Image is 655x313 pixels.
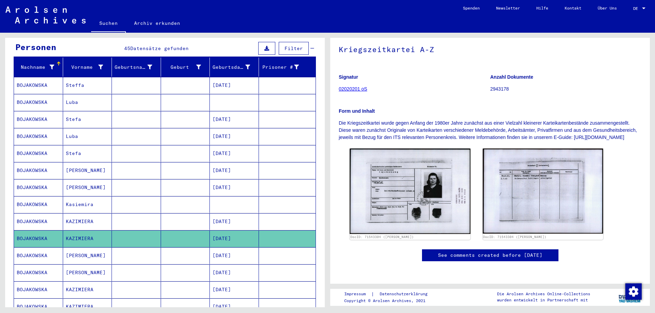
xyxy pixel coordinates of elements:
[344,291,436,298] div: |
[91,15,126,33] a: Suchen
[112,58,161,77] mat-header-cell: Geburtsname
[210,179,259,196] mat-cell: [DATE]
[14,145,63,162] mat-cell: BOJAKOWSKA
[14,111,63,128] mat-cell: BOJAKOWSKA
[210,128,259,145] mat-cell: [DATE]
[14,94,63,111] mat-cell: BOJAKOWSKA
[17,64,54,71] div: Nachname
[490,85,641,93] p: 2943178
[633,6,641,11] span: DE
[63,162,112,179] mat-cell: [PERSON_NAME]
[344,298,436,304] p: Copyright © Arolsen Archives, 2021
[115,64,152,71] div: Geburtsname
[210,264,259,281] mat-cell: [DATE]
[63,247,112,264] mat-cell: [PERSON_NAME]
[66,62,112,73] div: Vorname
[17,62,63,73] div: Nachname
[164,62,210,73] div: Geburt‏
[14,281,63,298] mat-cell: BOJAKOWSKA
[5,6,86,24] img: Arolsen_neg.svg
[279,42,309,55] button: Filter
[438,252,542,259] a: See comments created before [DATE]
[617,288,643,306] img: yv_logo.png
[213,62,259,73] div: Geburtsdatum
[14,213,63,230] mat-cell: BOJAKOWSKA
[339,108,375,114] b: Form und Inhalt
[63,58,112,77] mat-header-cell: Vorname
[210,111,259,128] mat-cell: [DATE]
[14,128,63,145] mat-cell: BOJAKOWSKA
[15,41,56,53] div: Personen
[14,247,63,264] mat-cell: BOJAKOWSKA
[124,45,130,51] span: 45
[14,58,63,77] mat-header-cell: Nachname
[344,291,371,298] a: Impressum
[14,162,63,179] mat-cell: BOJAKOWSKA
[63,196,112,213] mat-cell: Kasiemira
[339,120,641,141] p: Die Kriegszeitkartei wurde gegen Anfang der 1980er Jahre zunächst aus einer Vielzahl kleinerer Ka...
[63,94,112,111] mat-cell: Luba
[115,62,161,73] div: Geburtsname
[130,45,189,51] span: Datensätze gefunden
[63,145,112,162] mat-cell: Stefa
[14,230,63,247] mat-cell: BOJAKOWSKA
[210,77,259,94] mat-cell: [DATE]
[374,291,436,298] a: Datenschutzerklärung
[497,297,590,303] p: wurden entwickelt in Partnerschaft mit
[350,148,470,234] img: 001.jpg
[483,148,603,233] img: 002.jpg
[14,196,63,213] mat-cell: BOJAKOWSKA
[285,45,303,51] span: Filter
[210,247,259,264] mat-cell: [DATE]
[63,77,112,94] mat-cell: Steffa
[259,58,316,77] mat-header-cell: Prisoner #
[14,179,63,196] mat-cell: BOJAKOWSKA
[210,213,259,230] mat-cell: [DATE]
[339,86,367,92] a: 02020201 oS
[161,58,210,77] mat-header-cell: Geburt‏
[63,281,112,298] mat-cell: KAZIMIERA
[483,235,547,239] a: DocID: 71543304 ([PERSON_NAME])
[63,213,112,230] mat-cell: KAZIMIERA
[63,128,112,145] mat-cell: Luba
[262,62,308,73] div: Prisoner #
[210,281,259,298] mat-cell: [DATE]
[339,74,358,80] b: Signatur
[213,64,250,71] div: Geburtsdatum
[63,179,112,196] mat-cell: [PERSON_NAME]
[625,283,642,300] img: Zustimmung ändern
[350,235,414,239] a: DocID: 71543304 ([PERSON_NAME])
[164,64,201,71] div: Geburt‏
[210,58,259,77] mat-header-cell: Geburtsdatum
[210,230,259,247] mat-cell: [DATE]
[126,15,188,31] a: Archiv erkunden
[66,64,103,71] div: Vorname
[210,145,259,162] mat-cell: [DATE]
[14,264,63,281] mat-cell: BOJAKOWSKA
[339,34,641,64] h1: Kriegszeitkartei A-Z
[490,74,533,80] b: Anzahl Dokumente
[262,64,299,71] div: Prisoner #
[63,230,112,247] mat-cell: KAZIMIERA
[14,77,63,94] mat-cell: BOJAKOWSKA
[63,111,112,128] mat-cell: Stefa
[63,264,112,281] mat-cell: [PERSON_NAME]
[210,162,259,179] mat-cell: [DATE]
[497,291,590,297] p: Die Arolsen Archives Online-Collections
